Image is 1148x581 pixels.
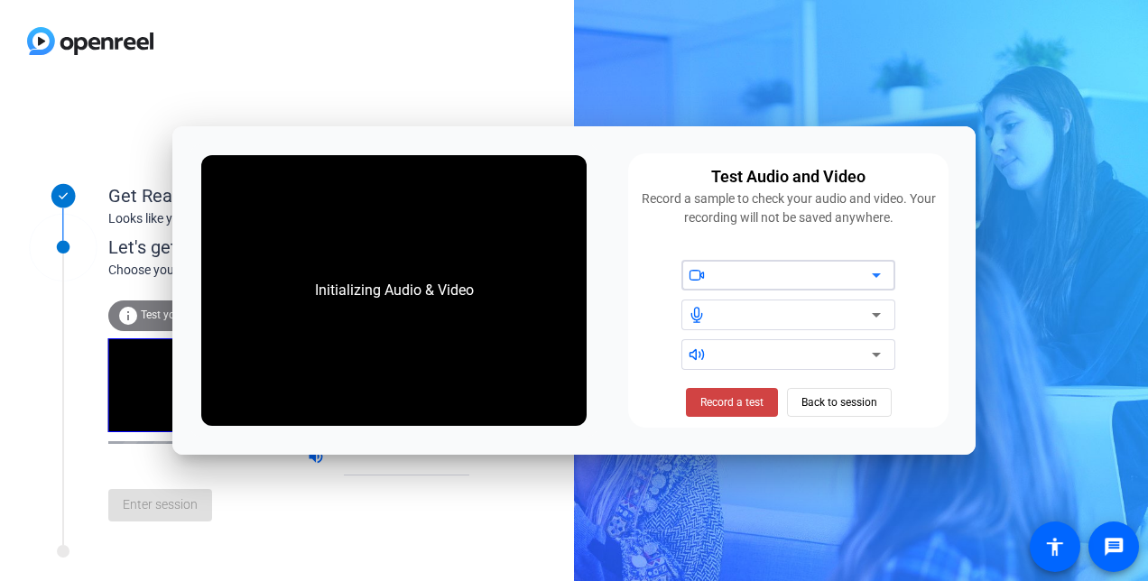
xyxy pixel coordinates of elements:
[307,447,329,469] mat-icon: volume_up
[141,309,266,321] span: Test your audio and video
[700,394,764,410] span: Record a test
[108,234,506,261] div: Let's get connected.
[297,262,492,319] div: Initializing Audio & Video
[108,209,469,228] div: Looks like you've been invited to join
[117,305,139,327] mat-icon: info
[1044,536,1066,558] mat-icon: accessibility
[787,388,892,417] button: Back to session
[686,388,778,417] button: Record a test
[1103,536,1125,558] mat-icon: message
[801,385,877,420] span: Back to session
[711,164,866,189] div: Test Audio and Video
[108,182,469,209] div: Get Ready!
[108,261,506,280] div: Choose your settings
[639,189,938,227] div: Record a sample to check your audio and video. Your recording will not be saved anywhere.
